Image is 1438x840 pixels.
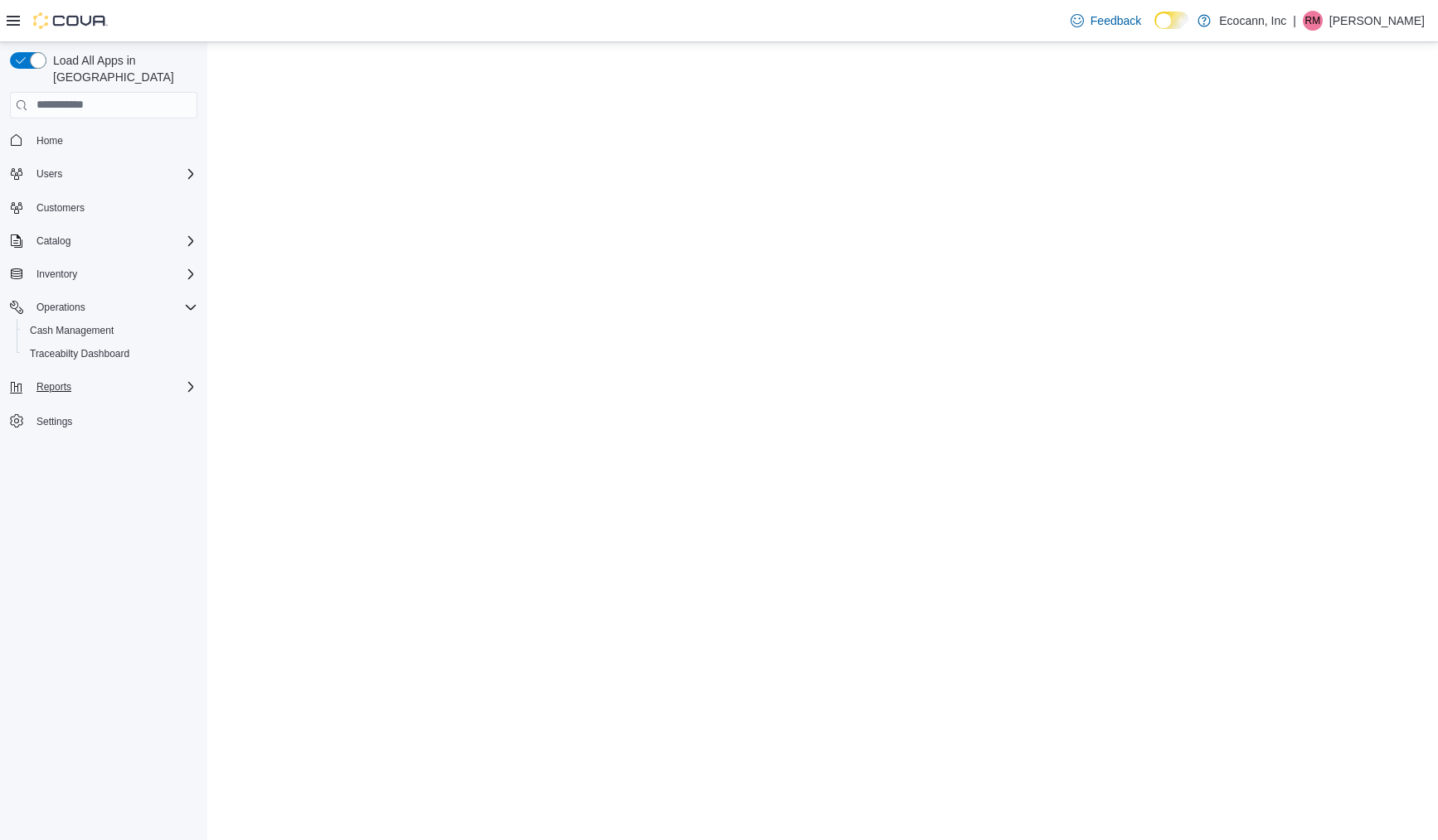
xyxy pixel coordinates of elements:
[30,264,84,284] button: Inventory
[17,342,204,365] button: Traceabilty Dashboard
[36,268,77,281] span: Inventory
[30,197,197,218] span: Customers
[1219,11,1286,31] p: Ecocann, Inc
[3,162,204,186] button: Users
[1293,11,1296,31] p: |
[3,375,204,398] button: Reports
[30,377,78,397] button: Reports
[1154,29,1155,30] span: Dark Mode
[23,321,120,340] a: Cash Management
[23,344,197,364] span: Traceabilty Dashboard
[36,301,85,314] span: Operations
[1154,12,1189,29] input: Dark Mode
[1305,11,1321,31] span: RM
[30,231,77,251] button: Catalog
[1091,12,1141,29] span: Feedback
[30,130,197,151] span: Home
[46,52,197,85] span: Load All Apps in [GEOGRAPHIC_DATA]
[30,347,129,360] span: Traceabilty Dashboard
[10,122,197,476] nav: Complex example
[3,263,204,286] button: Inventory
[36,201,85,215] span: Customers
[36,134,63,147] span: Home
[30,264,197,284] span: Inventory
[33,12,108,29] img: Cova
[1064,4,1148,37] a: Feedback
[3,296,204,319] button: Operations
[30,164,69,184] button: Users
[3,128,204,152] button: Home
[30,131,70,151] a: Home
[30,297,197,317] span: Operations
[30,164,197,184] span: Users
[17,319,204,342] button: Cash Management
[3,408,204,432] button: Settings
[30,412,79,432] a: Settings
[30,231,197,251] span: Catalog
[3,229,204,253] button: Catalog
[36,415,72,428] span: Settings
[1303,11,1323,31] div: Ray Markland
[36,234,70,248] span: Catalog
[30,297,92,317] button: Operations
[23,344,136,364] a: Traceabilty Dashboard
[30,377,197,397] span: Reports
[30,410,197,431] span: Settings
[23,321,197,340] span: Cash Management
[36,380,71,393] span: Reports
[3,196,204,220] button: Customers
[36,167,62,181] span: Users
[1329,11,1425,31] p: [PERSON_NAME]
[30,324,114,337] span: Cash Management
[30,198,91,218] a: Customers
